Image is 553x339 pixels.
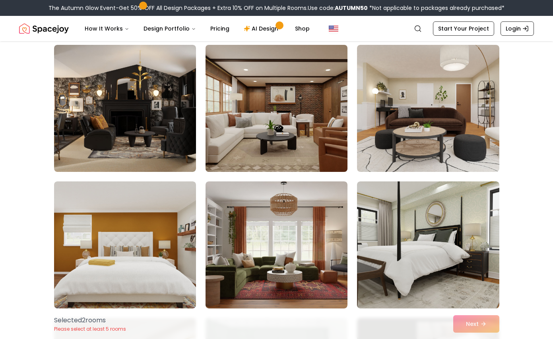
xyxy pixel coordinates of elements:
[137,21,202,37] button: Design Portfolio
[19,16,534,41] nav: Global
[49,4,504,12] div: The Autumn Glow Event-Get 50% OFF All Design Packages + Extra 10% OFF on Multiple Rooms.
[54,45,196,172] img: Room room-46
[54,181,196,308] img: Room room-49
[308,4,368,12] span: Use code:
[19,21,69,37] img: Spacejoy Logo
[78,21,136,37] button: How It Works
[19,21,69,37] a: Spacejoy
[501,21,534,36] a: Login
[357,45,499,172] img: Room room-48
[54,326,126,332] p: Please select at least 5 rooms
[54,316,126,325] p: Selected 2 room s
[368,4,504,12] span: *Not applicable to packages already purchased*
[289,21,316,37] a: Shop
[433,21,494,36] a: Start Your Project
[202,42,351,175] img: Room room-47
[78,21,316,37] nav: Main
[335,4,368,12] b: AUTUMN50
[204,21,236,37] a: Pricing
[206,181,347,308] img: Room room-50
[237,21,287,37] a: AI Design
[357,181,499,308] img: Room room-51
[329,24,338,33] img: United States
